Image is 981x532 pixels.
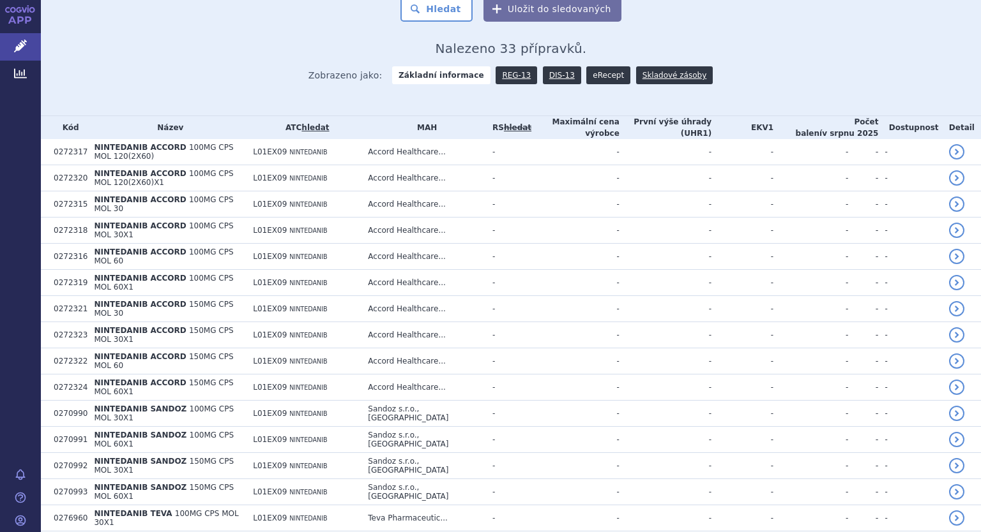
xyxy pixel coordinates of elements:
td: - [486,270,531,296]
td: Accord Healthcare... [361,139,486,165]
td: - [711,427,773,453]
span: NINTEDANIB [289,358,327,365]
td: - [531,218,620,244]
td: - [711,505,773,531]
span: NINTEDANIB ACCORD [94,248,186,256]
span: 100MG CPS MOL 60X1 [94,431,234,448]
td: - [486,296,531,322]
a: detail [949,380,964,395]
td: - [531,505,620,531]
td: - [486,427,531,453]
td: - [711,296,773,322]
td: - [531,139,620,165]
strong: Základní informace [392,66,490,84]
span: NINTEDANIB ACCORD [94,169,186,178]
td: - [620,479,711,505]
td: - [773,401,848,427]
span: L01EX09 [253,409,287,418]
td: - [878,479,942,505]
span: L01EX09 [253,278,287,287]
td: - [620,453,711,479]
span: NINTEDANIB TEVA [94,509,172,518]
td: - [773,505,848,531]
td: - [711,453,773,479]
td: - [848,505,878,531]
a: detail [949,484,964,499]
td: - [848,427,878,453]
td: - [878,401,942,427]
span: L01EX09 [253,304,287,313]
a: vyhledávání neobsahuje žádnou platnou referenční skupinu [504,123,531,132]
span: L01EX09 [253,252,287,261]
span: NINTEDANIB ACCORD [94,221,186,230]
td: 0272319 [47,270,87,296]
td: - [711,322,773,348]
td: - [773,427,848,453]
td: - [773,270,848,296]
td: - [486,374,531,401]
td: - [531,374,620,401]
span: NINTEDANIB [289,436,327,443]
td: - [878,505,942,531]
th: ATC [247,116,361,139]
td: 0270992 [47,453,87,479]
td: - [878,427,942,453]
td: - [620,165,711,191]
span: NINTEDANIB ACCORD [94,300,186,309]
td: - [848,374,878,401]
td: 0272322 [47,348,87,374]
td: - [848,191,878,218]
td: - [531,348,620,374]
td: - [620,244,711,270]
td: - [848,270,878,296]
span: NINTEDANIB [289,462,327,469]
del: hledat [504,123,531,132]
td: - [486,348,531,374]
span: 150MG CPS MOL 60X1 [94,378,233,396]
td: - [620,191,711,218]
span: 150MG CPS MOL 30X1 [94,457,234,475]
td: - [620,401,711,427]
td: - [848,401,878,427]
td: - [878,296,942,322]
td: - [878,191,942,218]
td: Teva Pharmaceutic... [361,505,486,531]
td: - [531,270,620,296]
td: Accord Healthcare... [361,322,486,348]
td: - [620,374,711,401]
td: - [486,191,531,218]
span: 100MG CPS MOL 120(2X60) [94,143,233,161]
td: - [486,453,531,479]
td: - [848,453,878,479]
a: detail [949,353,964,369]
span: 100MG CPS MOL 30X1 [94,221,233,239]
td: Accord Healthcare... [361,296,486,322]
td: - [620,505,711,531]
td: - [773,191,848,218]
td: - [773,296,848,322]
th: MAH [361,116,486,139]
td: - [486,165,531,191]
td: - [773,453,848,479]
td: - [531,296,620,322]
a: Skladové zásoby [636,66,713,84]
span: 100MG CPS MOL 30 [94,195,233,213]
td: - [848,479,878,505]
td: 0272321 [47,296,87,322]
a: eRecept [586,66,630,84]
span: NINTEDANIB ACCORD [94,378,186,387]
span: L01EX09 [253,226,287,235]
span: NINTEDANIB SANDOZ [94,431,186,440]
a: detail [949,275,964,290]
th: Dostupnost [878,116,942,139]
span: NINTEDANIB [289,410,327,417]
td: - [711,139,773,165]
td: Accord Healthcare... [361,218,486,244]
td: - [878,218,942,244]
td: Sandoz s.r.o., [GEOGRAPHIC_DATA] [361,479,486,505]
span: 100MG CPS MOL 120(2X60)X1 [94,169,233,187]
td: - [848,165,878,191]
span: NINTEDANIB [289,253,327,260]
span: L01EX09 [253,174,287,182]
td: - [486,244,531,270]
